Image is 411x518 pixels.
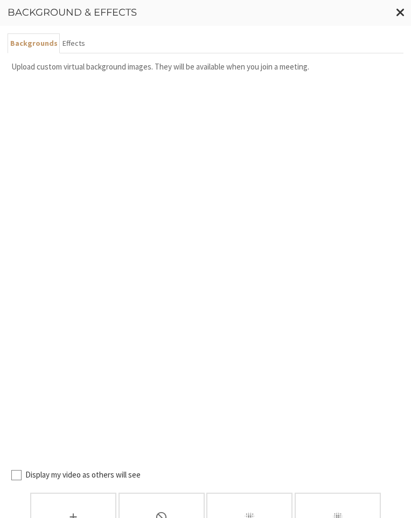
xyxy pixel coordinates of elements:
[25,469,400,481] label: Display my video as others will see
[8,33,60,53] button: Backgrounds
[60,33,87,53] button: Effects
[11,61,400,73] p: Upload custom virtual background images. They will be available when you join a meeting.
[8,8,403,18] h3: Background & effects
